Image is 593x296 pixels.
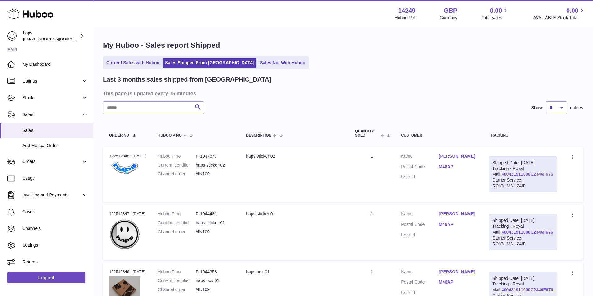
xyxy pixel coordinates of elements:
[246,211,343,217] div: haps sticker 01
[439,153,477,159] a: [PERSON_NAME]
[439,222,477,227] a: M46AP
[158,278,196,284] dt: Current identifier
[492,276,554,281] div: Shipped Date: [DATE]
[23,30,79,42] div: haps
[439,211,477,217] a: [PERSON_NAME]
[196,229,234,235] dd: #IN109
[7,272,85,283] a: Log out
[22,259,88,265] span: Returns
[22,226,88,231] span: Channels
[158,287,196,293] dt: Channel order
[489,156,557,192] div: Tracking - Royal Mail:
[158,162,196,168] dt: Current identifier
[22,78,82,84] span: Listings
[533,7,586,21] a: 0.00 AVAILABLE Stock Total
[158,153,196,159] dt: Huboo P no
[502,287,553,292] a: 400431911000C2346F676
[196,287,234,293] dd: #IN109
[492,160,554,166] div: Shipped Date: [DATE]
[395,15,416,21] div: Huboo Ref
[158,220,196,226] dt: Current identifier
[109,153,145,159] div: 122512848 | [DATE]
[196,220,234,226] dd: haps sticker 01
[502,230,553,235] a: 400431911000C2346F676
[22,192,82,198] span: Invoicing and Payments
[401,222,439,229] dt: Postal Code
[196,162,234,168] dd: haps sticker 02
[22,61,88,67] span: My Dashboard
[440,15,457,21] div: Currency
[109,269,145,275] div: 122512846 | [DATE]
[531,105,543,111] label: Show
[158,269,196,275] dt: Huboo P no
[401,279,439,287] dt: Postal Code
[481,7,509,21] a: 0.00 Total sales
[349,147,395,202] td: 1
[103,90,582,97] h3: This page is updated every 15 minutes
[196,153,234,159] dd: P-1047677
[22,128,88,133] span: Sales
[22,159,82,164] span: Orders
[158,229,196,235] dt: Channel order
[401,174,439,180] dt: User Id
[492,218,554,223] div: Shipped Date: [DATE]
[246,153,343,159] div: haps sticker 02
[444,7,457,15] strong: GBP
[163,58,256,68] a: Sales Shipped From [GEOGRAPHIC_DATA]
[566,7,578,15] span: 0.00
[23,36,91,41] span: [EMAIL_ADDRESS][DOMAIN_NAME]
[196,211,234,217] dd: P-1044481
[22,112,82,118] span: Sales
[489,214,557,250] div: Tracking - Royal Mail:
[439,164,477,170] a: M46AP
[401,232,439,238] dt: User Id
[398,7,416,15] strong: 14249
[492,177,554,189] div: Carrier Service: ROYALMAIL24IP
[22,209,88,215] span: Cases
[246,269,343,275] div: haps box 01
[22,175,88,181] span: Usage
[7,31,17,41] img: internalAdmin-14249@internal.huboo.com
[502,172,553,177] a: 400431911000C2346F676
[401,290,439,296] dt: User Id
[158,211,196,217] dt: Huboo P no
[439,279,477,285] a: M46AP
[158,133,182,137] span: Huboo P no
[109,133,129,137] span: Order No
[258,58,307,68] a: Sales Not With Huboo
[22,143,88,149] span: Add Manual Order
[246,133,271,137] span: Description
[109,219,140,250] img: 142491749763960.png
[533,15,586,21] span: AVAILABLE Stock Total
[158,171,196,177] dt: Channel order
[349,205,395,259] td: 1
[103,75,271,84] h2: Last 3 months sales shipped from [GEOGRAPHIC_DATA]
[196,269,234,275] dd: P-1044358
[570,105,583,111] span: entries
[439,269,477,275] a: [PERSON_NAME]
[489,133,557,137] div: Tracking
[22,95,82,101] span: Stock
[401,164,439,171] dt: Postal Code
[103,40,583,50] h1: My Huboo - Sales report Shipped
[481,15,509,21] span: Total sales
[401,269,439,276] dt: Name
[401,133,476,137] div: Customer
[104,58,162,68] a: Current Sales with Huboo
[196,278,234,284] dd: haps box 01
[109,161,140,175] img: 142491749763947.png
[490,7,502,15] span: 0.00
[109,211,145,217] div: 122512847 | [DATE]
[401,153,439,161] dt: Name
[22,242,88,248] span: Settings
[492,235,554,247] div: Carrier Service: ROYALMAIL24IP
[196,171,234,177] dd: #IN109
[355,129,379,137] span: Quantity Sold
[401,211,439,218] dt: Name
